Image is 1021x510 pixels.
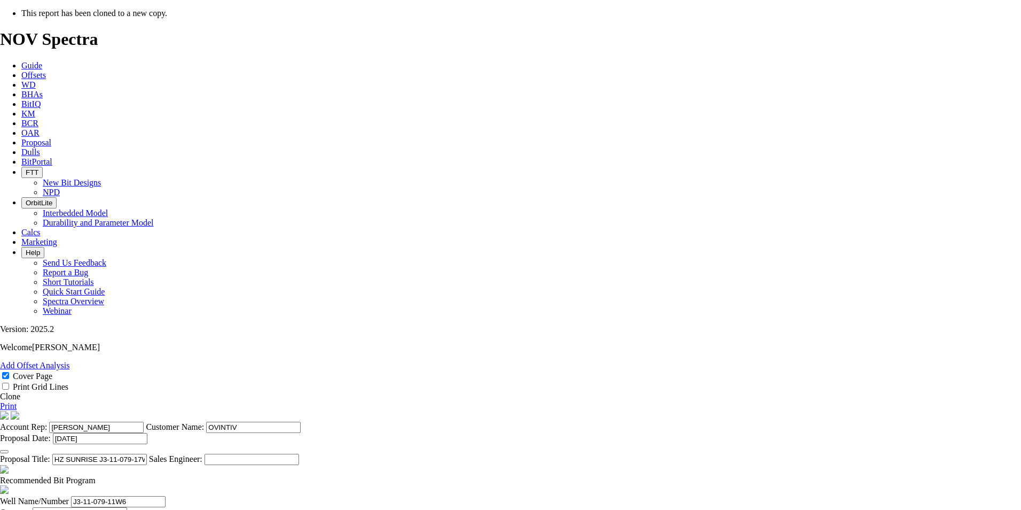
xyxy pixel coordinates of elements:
[21,9,167,18] span: This report has been cloned to a new copy.
[21,228,41,237] a: Calcs
[21,119,38,128] a: BCR
[21,237,57,246] a: Marketing
[43,208,108,218] a: Interbedded Model
[43,218,154,227] a: Durability and Parameter Model
[21,61,42,70] a: Guide
[21,167,43,178] button: FTT
[21,247,44,258] button: Help
[21,99,41,109] a: BitIQ
[21,128,40,137] a: OAR
[43,297,104,306] a: Spectra Overview
[13,372,52,381] label: Cover Page
[21,157,52,166] a: BitPortal
[21,197,57,208] button: OrbitLite
[21,90,43,99] a: BHAs
[26,168,38,176] span: FTT
[43,178,101,187] a: New Bit Designs
[32,343,100,352] span: [PERSON_NAME]
[43,188,60,197] a: NPD
[146,422,204,431] label: Customer Name:
[21,138,51,147] a: Proposal
[21,71,46,80] a: Offsets
[43,277,94,287] a: Short Tutorials
[149,454,202,463] label: Sales Engineer:
[13,382,68,391] label: Print Grid Lines
[43,258,106,267] a: Send Us Feedback
[43,287,105,296] a: Quick Start Guide
[21,148,40,157] a: Dulls
[26,199,52,207] span: OrbitLite
[43,268,88,277] a: Report a Bug
[11,411,19,420] img: cover-graphic.e5199e77.png
[43,306,72,315] a: Webinar
[21,80,36,89] a: WD
[26,249,40,257] span: Help
[21,109,35,118] a: KM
